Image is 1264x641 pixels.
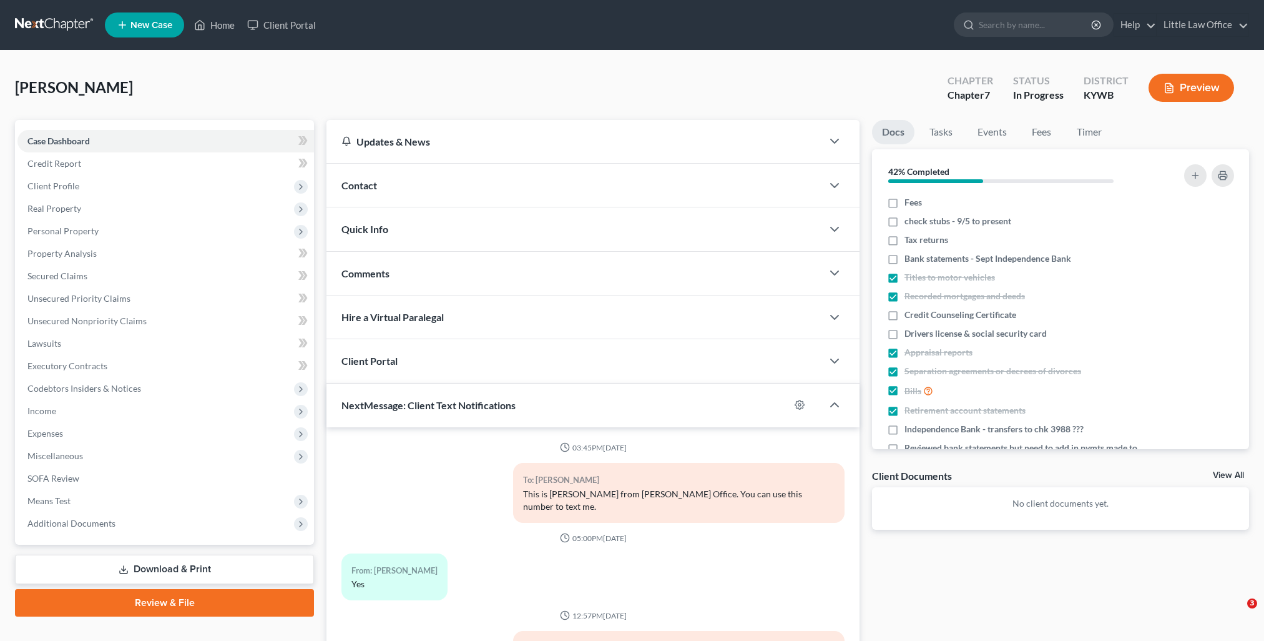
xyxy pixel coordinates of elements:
[904,423,1084,435] span: Independence Bank - transfers to chk 3988 ???
[1084,74,1129,88] div: District
[968,120,1017,144] a: Events
[17,287,314,310] a: Unsecured Priority Claims
[341,399,516,411] span: NextMessage: Client Text Notifications
[1149,74,1234,102] button: Preview
[904,290,1025,302] span: Recorded mortgages and deeds
[27,428,63,439] span: Expenses
[27,203,81,214] span: Real Property
[27,450,83,461] span: Miscellaneous
[341,267,389,279] span: Comments
[904,271,995,284] span: Titles to motor vehicles
[27,383,141,394] span: Codebtors Insiders & Notices
[904,215,1011,227] span: check stubs - 9/5 to present
[188,14,241,36] a: Home
[17,265,314,287] a: Secured Claims
[17,332,314,355] a: Lawsuits
[15,555,314,584] a: Download & Print
[17,152,314,175] a: Credit Report
[904,442,1144,467] span: Reviewed bank statements but need to add in pymts made to creditors in last 90 days
[341,223,388,235] span: Quick Info
[888,166,949,177] strong: 42% Completed
[27,248,97,259] span: Property Analysis
[1013,74,1064,88] div: Status
[27,360,107,371] span: Executory Contracts
[27,226,99,236] span: Personal Property
[17,355,314,377] a: Executory Contracts
[904,346,972,359] span: Appraisal reports
[130,21,172,30] span: New Case
[523,488,834,513] div: This is [PERSON_NAME] from [PERSON_NAME] Office. You can use this number to text me.
[27,136,90,146] span: Case Dashboard
[872,469,952,482] div: Client Documents
[948,74,993,88] div: Chapter
[341,355,398,367] span: Client Portal
[27,518,115,529] span: Additional Documents
[1114,14,1156,36] a: Help
[1013,88,1064,102] div: In Progress
[1222,599,1252,629] iframe: Intercom live chat
[17,310,314,332] a: Unsecured Nonpriority Claims
[979,13,1093,36] input: Search by name...
[341,311,444,323] span: Hire a Virtual Paralegal
[241,14,322,36] a: Client Portal
[984,89,990,101] span: 7
[27,293,130,304] span: Unsecured Priority Claims
[904,196,922,209] span: Fees
[15,589,314,617] a: Review & File
[523,473,834,487] div: To: [PERSON_NAME]
[341,610,845,621] div: 12:57PM[DATE]
[27,316,147,326] span: Unsecured Nonpriority Claims
[919,120,963,144] a: Tasks
[904,252,1071,265] span: Bank statements - Sept Independence Bank
[27,181,79,191] span: Client Profile
[904,365,1081,377] span: Separation agreements or decrees of divorces
[904,309,1016,321] span: Credit Counseling Certificate
[904,385,921,397] span: Bills
[948,88,993,102] div: Chapter
[1022,120,1062,144] a: Fees
[1247,599,1257,609] span: 3
[351,564,438,578] div: From: [PERSON_NAME]
[882,497,1239,510] p: No client documents yet.
[341,179,377,191] span: Contact
[341,533,845,544] div: 05:00PM[DATE]
[17,467,314,490] a: SOFA Review
[872,120,914,144] a: Docs
[1067,120,1112,144] a: Timer
[27,473,79,484] span: SOFA Review
[1084,88,1129,102] div: KYWB
[27,158,81,169] span: Credit Report
[341,135,807,148] div: Updates & News
[341,442,845,453] div: 03:45PM[DATE]
[351,578,438,590] div: Yes
[27,495,71,506] span: Means Test
[1157,14,1248,36] a: Little Law Office
[17,130,314,152] a: Case Dashboard
[904,404,1026,417] span: Retirement account statements
[1213,471,1244,480] a: View All
[904,234,948,246] span: Tax returns
[17,242,314,265] a: Property Analysis
[27,405,56,416] span: Income
[27,271,87,281] span: Secured Claims
[15,78,133,96] span: [PERSON_NAME]
[904,327,1047,340] span: Drivers license & social security card
[27,338,61,349] span: Lawsuits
